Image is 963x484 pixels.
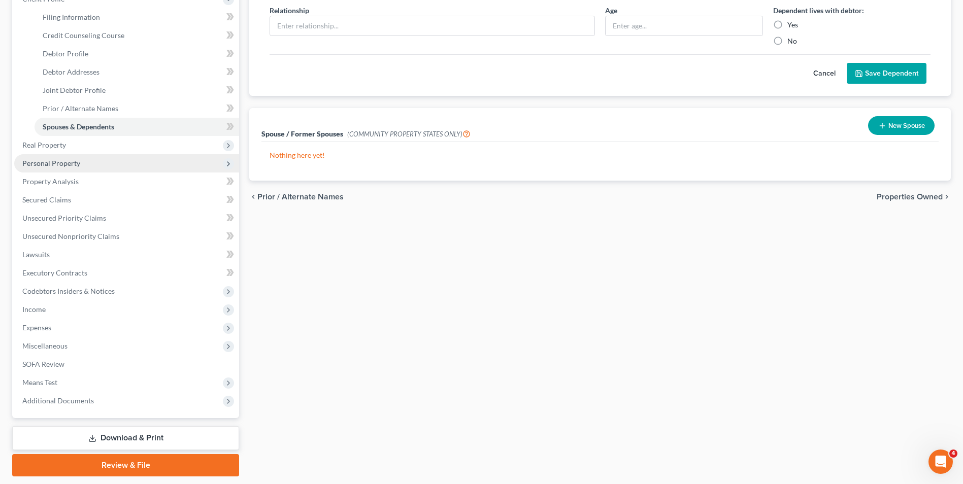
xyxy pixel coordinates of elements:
[928,450,953,474] iframe: Intercom live chat
[14,264,239,282] a: Executory Contracts
[22,141,66,149] span: Real Property
[261,129,343,138] span: Spouse / Former Spouses
[43,67,99,76] span: Debtor Addresses
[43,104,118,113] span: Prior / Alternate Names
[22,250,50,259] span: Lawsuits
[35,63,239,81] a: Debtor Addresses
[22,323,51,332] span: Expenses
[605,5,617,16] label: Age
[787,36,797,46] label: No
[787,20,798,30] label: Yes
[22,177,79,186] span: Property Analysis
[22,195,71,204] span: Secured Claims
[43,122,114,131] span: Spouses & Dependents
[12,454,239,476] a: Review & File
[949,450,957,458] span: 4
[22,214,106,222] span: Unsecured Priority Claims
[22,305,46,314] span: Income
[22,268,87,277] span: Executory Contracts
[773,5,864,16] label: Dependent lives with debtor:
[43,86,106,94] span: Joint Debtor Profile
[14,209,239,227] a: Unsecured Priority Claims
[270,150,931,160] p: Nothing here yet!
[802,63,847,84] button: Cancel
[43,31,124,40] span: Credit Counseling Course
[22,360,64,368] span: SOFA Review
[35,26,239,45] a: Credit Counseling Course
[606,16,762,36] input: Enter age...
[847,63,926,84] button: Save Dependent
[270,16,594,36] input: Enter relationship...
[43,49,88,58] span: Debtor Profile
[22,287,115,295] span: Codebtors Insiders & Notices
[943,193,951,201] i: chevron_right
[249,193,257,201] i: chevron_left
[14,355,239,373] a: SOFA Review
[877,193,943,201] span: Properties Owned
[22,232,119,240] span: Unsecured Nonpriority Claims
[868,116,935,135] button: New Spouse
[35,45,239,63] a: Debtor Profile
[14,191,239,209] a: Secured Claims
[22,341,68,350] span: Miscellaneous
[257,193,344,201] span: Prior / Alternate Names
[22,159,80,167] span: Personal Property
[14,227,239,246] a: Unsecured Nonpriority Claims
[35,8,239,26] a: Filing Information
[22,378,57,387] span: Means Test
[14,246,239,264] a: Lawsuits
[877,193,951,201] button: Properties Owned chevron_right
[35,118,239,136] a: Spouses & Dependents
[22,396,94,405] span: Additional Documents
[12,426,239,450] a: Download & Print
[14,172,239,191] a: Property Analysis
[249,193,344,201] button: chevron_left Prior / Alternate Names
[347,130,471,138] span: (COMMUNITY PROPERTY STATES ONLY)
[35,99,239,118] a: Prior / Alternate Names
[35,81,239,99] a: Joint Debtor Profile
[270,6,309,15] span: Relationship
[43,13,100,21] span: Filing Information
